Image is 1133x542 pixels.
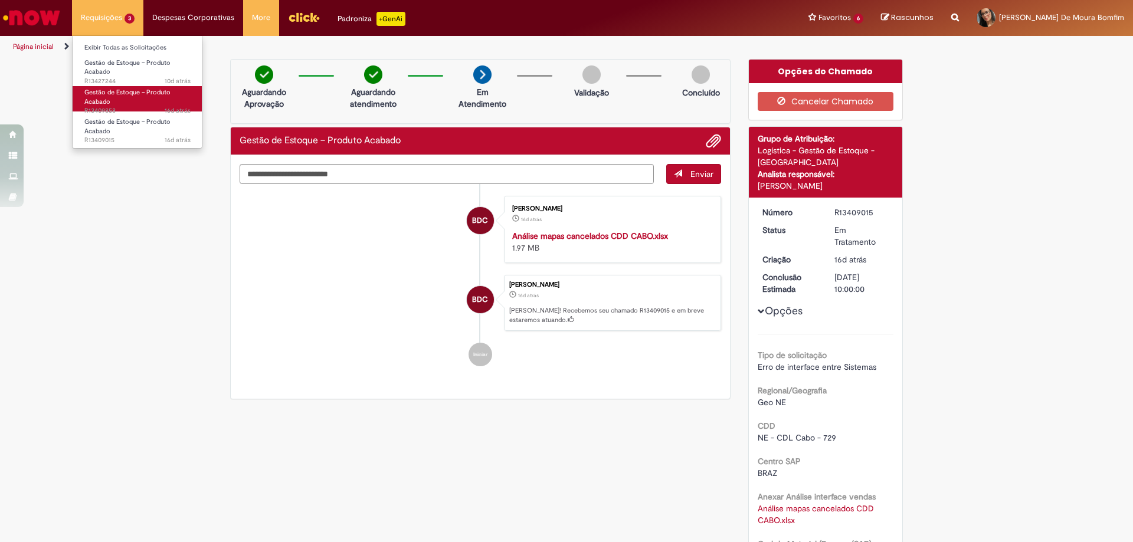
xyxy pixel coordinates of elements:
div: [PERSON_NAME] [758,180,894,192]
ul: Trilhas de página [9,36,746,58]
span: Rascunhos [891,12,934,23]
h2: Gestão de Estoque – Produto Acabado Histórico de tíquete [240,136,401,146]
time: 19/08/2025 09:40:48 [165,77,191,86]
dt: Status [754,224,826,236]
img: ServiceNow [1,6,62,29]
span: Gestão de Estoque – Produto Acabado [84,58,171,77]
a: Análise mapas cancelados CDD CABO.xlsx [512,231,668,241]
img: check-circle-green.png [364,65,382,84]
span: 16d atrás [518,292,539,299]
img: click_logo_yellow_360x200.png [288,8,320,26]
div: [PERSON_NAME] [509,281,715,288]
button: Adicionar anexos [706,133,721,149]
span: BDC [472,285,488,314]
span: Gestão de Estoque – Produto Acabado [84,117,171,136]
b: Regional/Geografia [758,385,827,396]
a: Exibir Todas as Solicitações [73,41,202,54]
ul: Requisições [72,35,202,149]
time: 13/08/2025 12:04:28 [521,216,542,223]
p: Aguardando atendimento [345,86,402,110]
span: Enviar [690,169,713,179]
div: Beatriz De Castro Almeida Pinto [467,207,494,234]
b: Anexar Análise interface vendas [758,491,876,502]
span: [PERSON_NAME] De Moura Bomfim [999,12,1124,22]
span: NE - CDL Cabo - 729 [758,432,836,443]
p: Concluído [682,87,720,98]
span: 6 [853,14,863,24]
img: img-circle-grey.png [582,65,601,84]
span: 16d atrás [165,136,191,144]
div: Logística - Gestão de Estoque - [GEOGRAPHIC_DATA] [758,144,894,168]
li: Beatriz de Castro Almeida Pinto [240,275,721,331]
div: [PERSON_NAME] [512,205,709,212]
span: More [252,12,270,24]
span: R13409858 [84,106,191,116]
span: Gestão de Estoque – Produto Acabado [84,88,171,106]
b: CDD [758,421,775,431]
div: R13409015 [834,206,889,218]
span: R13427244 [84,77,191,86]
a: Rascunhos [881,12,934,24]
img: arrow-next.png [473,65,492,84]
time: 13/08/2025 12:04:50 [834,254,866,265]
p: Em Atendimento [454,86,511,110]
span: Requisições [81,12,122,24]
time: 13/08/2025 14:32:47 [165,106,191,115]
img: img-circle-grey.png [692,65,710,84]
span: 16d atrás [834,254,866,265]
button: Cancelar Chamado [758,92,894,111]
textarea: Digite sua mensagem aqui... [240,164,654,184]
time: 13/08/2025 12:04:51 [165,136,191,144]
img: check-circle-green.png [255,65,273,84]
div: Grupo de Atribuição: [758,133,894,144]
dt: Conclusão Estimada [754,271,826,295]
b: Centro SAP [758,456,801,467]
div: [DATE] 10:00:00 [834,271,889,295]
ul: Histórico de tíquete [240,184,721,379]
div: 1.97 MB [512,230,709,254]
span: R13409015 [84,136,191,145]
button: Enviar [666,164,721,184]
span: 10d atrás [165,77,191,86]
p: [PERSON_NAME]! Recebemos seu chamado R13409015 e em breve estaremos atuando. [509,306,715,324]
div: Analista responsável: [758,168,894,180]
a: Aberto R13409858 : Gestão de Estoque – Produto Acabado [73,86,202,111]
p: Validação [574,87,609,98]
dt: Número [754,206,826,218]
dt: Criação [754,254,826,265]
time: 13/08/2025 12:04:50 [518,292,539,299]
div: Opções do Chamado [749,60,903,83]
a: Download de Análise mapas cancelados CDD CABO.xlsx [758,503,876,525]
div: 13/08/2025 12:04:50 [834,254,889,265]
div: Padroniza [338,12,405,26]
span: Favoritos [818,12,851,24]
p: +GenAi [376,12,405,26]
span: Erro de interface entre Sistemas [758,362,876,372]
span: Despesas Corporativas [152,12,234,24]
span: 3 [125,14,135,24]
a: Aberto R13409015 : Gestão de Estoque – Produto Acabado [73,116,202,141]
a: Página inicial [13,42,54,51]
div: Em Tratamento [834,224,889,248]
span: BDC [472,206,488,235]
b: Tipo de solicitação [758,350,827,360]
span: 16d atrás [165,106,191,115]
span: Geo NE [758,397,786,408]
a: Aberto R13427244 : Gestão de Estoque – Produto Acabado [73,57,202,82]
p: Aguardando Aprovação [235,86,293,110]
div: Beatriz De Castro Almeida Pinto [467,286,494,313]
span: BRAZ [758,468,777,478]
span: 16d atrás [521,216,542,223]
